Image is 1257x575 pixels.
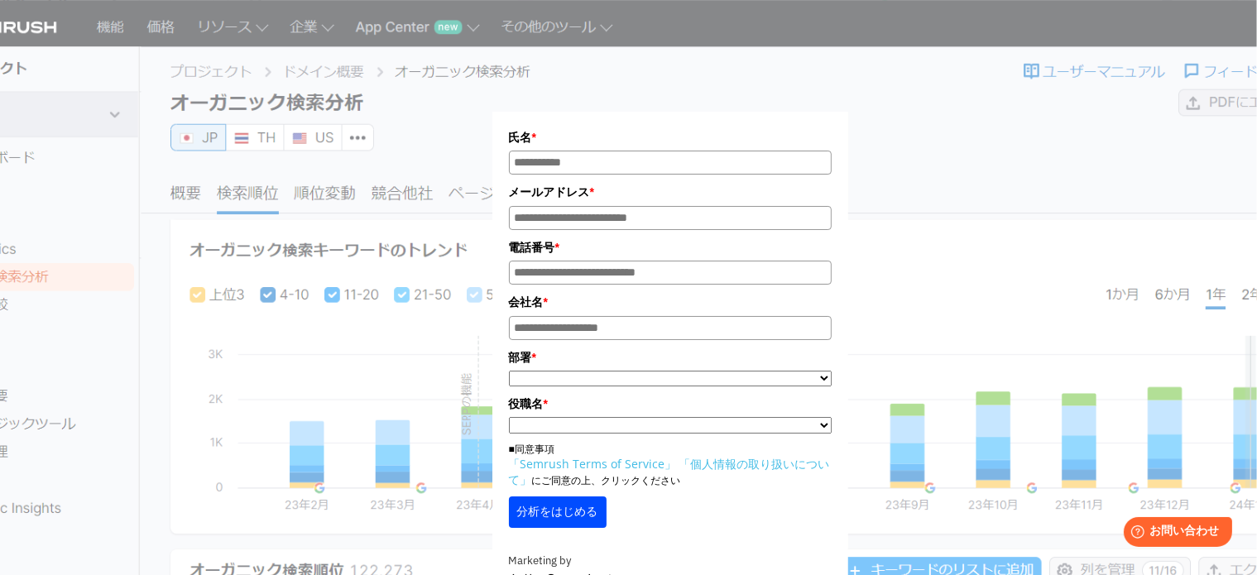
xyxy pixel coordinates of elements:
[509,553,832,570] div: Marketing by
[1110,510,1239,557] iframe: Help widget launcher
[509,456,677,472] a: 「Semrush Terms of Service」
[509,128,832,146] label: 氏名
[509,395,832,413] label: 役職名
[509,293,832,311] label: 会社名
[509,238,832,256] label: 電話番号
[509,183,832,201] label: メールアドレス
[509,456,830,487] a: 「個人情報の取り扱いについて」
[509,496,607,528] button: 分析をはじめる
[509,442,832,488] p: ■同意事項 にご同意の上、クリックください
[509,348,832,367] label: 部署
